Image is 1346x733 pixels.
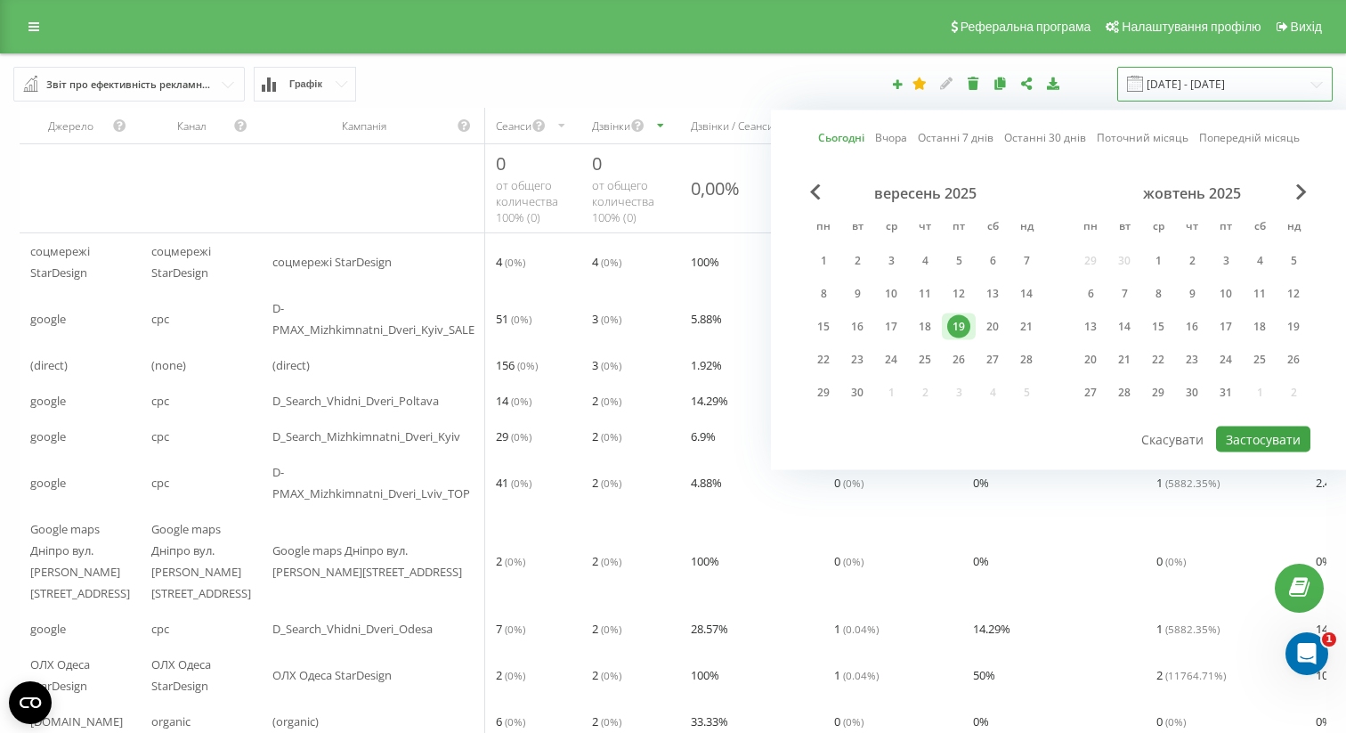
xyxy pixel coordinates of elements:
[874,346,908,373] div: ср 24 вер 2025 р.
[1248,315,1271,338] div: 18
[691,354,722,376] span: 1.92 %
[30,354,68,376] span: (direct)
[272,461,474,504] span: D-PMAX_Mizhkimnatni_Dveri_Lviv_TOP
[818,129,864,146] a: Сьогодні
[1282,348,1305,371] div: 26
[942,314,976,340] div: пт 19 вер 2025 р.
[151,354,186,376] span: (none)
[592,177,654,225] span: от общего количества 100% ( 0 )
[592,308,621,330] span: 3
[30,618,66,639] span: google
[496,664,525,686] span: 2
[1074,281,1107,307] div: пн 6 жовт 2025 р.
[496,354,538,376] span: 156
[1243,346,1277,373] div: сб 25 жовт 2025 р.
[1141,314,1175,340] div: ср 15 жовт 2025 р.
[601,476,621,490] span: ( 0 %)
[834,664,879,686] span: 1
[947,315,970,338] div: 19
[1079,348,1102,371] div: 20
[151,472,169,493] span: cpc
[880,282,903,305] div: 10
[981,348,1004,371] div: 27
[1074,346,1107,373] div: пн 20 жовт 2025 р.
[1285,632,1328,675] iframe: Intercom live chat
[908,248,942,274] div: чт 4 вер 2025 р.
[592,550,621,572] span: 2
[1316,550,1332,572] span: 0 %
[976,346,1009,373] div: сб 27 вер 2025 р.
[1074,184,1310,202] div: жовтень 2025
[1175,379,1209,406] div: чт 30 жовт 2025 р.
[151,426,169,447] span: cpc
[592,618,621,639] span: 2
[1156,472,1220,493] span: 1
[1141,248,1175,274] div: ср 1 жовт 2025 р.
[151,240,251,283] span: соцмережі StarDesign
[844,215,871,241] abbr: вівторок
[1179,215,1205,241] abbr: четвер
[1165,668,1226,682] span: ( 11764.71 %)
[1214,381,1237,404] div: 31
[874,281,908,307] div: ср 10 вер 2025 р.
[807,281,840,307] div: пн 8 вер 2025 р.
[151,390,169,411] span: cpc
[1282,249,1305,273] div: 5
[601,668,621,682] span: ( 0 %)
[1243,248,1277,274] div: сб 4 жовт 2025 р.
[912,77,928,89] i: Цей звіт буде завантажено першим при відкритті Аналітики. Ви можете призначити будь-який інший ва...
[1277,281,1310,307] div: нд 12 жовт 2025 р.
[981,315,1004,338] div: 20
[1111,215,1138,241] abbr: вівторок
[1291,20,1322,34] span: Вихід
[1074,379,1107,406] div: пн 27 жовт 2025 р.
[1175,314,1209,340] div: чт 16 жовт 2025 р.
[496,472,531,493] span: 41
[272,540,474,582] span: Google maps Дніпро вул. [PERSON_NAME][STREET_ADDRESS]
[1180,348,1204,371] div: 23
[592,151,602,175] span: 0
[840,248,874,274] div: вт 2 вер 2025 р.
[1156,711,1186,732] span: 0
[945,215,972,241] abbr: п’ятниця
[807,379,840,406] div: пн 29 вер 2025 р.
[592,251,621,273] span: 4
[810,184,821,200] span: Previous Month
[592,354,621,376] span: 3
[46,75,214,94] div: Звіт про ефективність рекламних кампаній
[1209,314,1243,340] div: пт 17 жовт 2025 р.
[496,618,525,639] span: 7
[511,429,531,444] span: ( 0 %)
[272,390,439,411] span: D_Search_Vhidni_Dveri_Poltava
[601,714,621,729] span: ( 0 %)
[878,215,904,241] abbr: середа
[254,67,356,102] button: Графік
[505,554,525,568] span: ( 0 %)
[1175,346,1209,373] div: чт 23 жовт 2025 р.
[1147,249,1170,273] div: 1
[1175,248,1209,274] div: чт 2 жовт 2025 р.
[592,664,621,686] span: 2
[272,297,474,340] span: D-PMAX_Mizhkimnatni_Dveri_Kyiv_SALE
[1009,314,1043,340] div: нд 21 вер 2025 р.
[843,668,879,682] span: ( 0.04 %)
[601,394,621,408] span: ( 0 %)
[1277,248,1310,274] div: нд 5 жовт 2025 р.
[807,314,840,340] div: пн 15 вер 2025 р.
[843,554,864,568] span: ( 0 %)
[1209,281,1243,307] div: пт 10 жовт 2025 р.
[846,381,869,404] div: 30
[691,618,728,639] span: 28.57 %
[505,668,525,682] span: ( 0 %)
[691,176,740,200] div: 0,00%
[908,346,942,373] div: чт 25 вер 2025 р.
[966,77,981,89] i: Видалити звіт
[272,618,433,639] span: D_Search_Vhidni_Dveri_Odesa
[517,358,538,372] span: ( 0 %)
[1246,215,1273,241] abbr: субота
[289,78,322,90] span: Графік
[947,249,970,273] div: 5
[973,618,1010,639] span: 14.29 %
[272,354,310,376] span: (direct)
[272,251,392,273] span: соцмережі StarDesign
